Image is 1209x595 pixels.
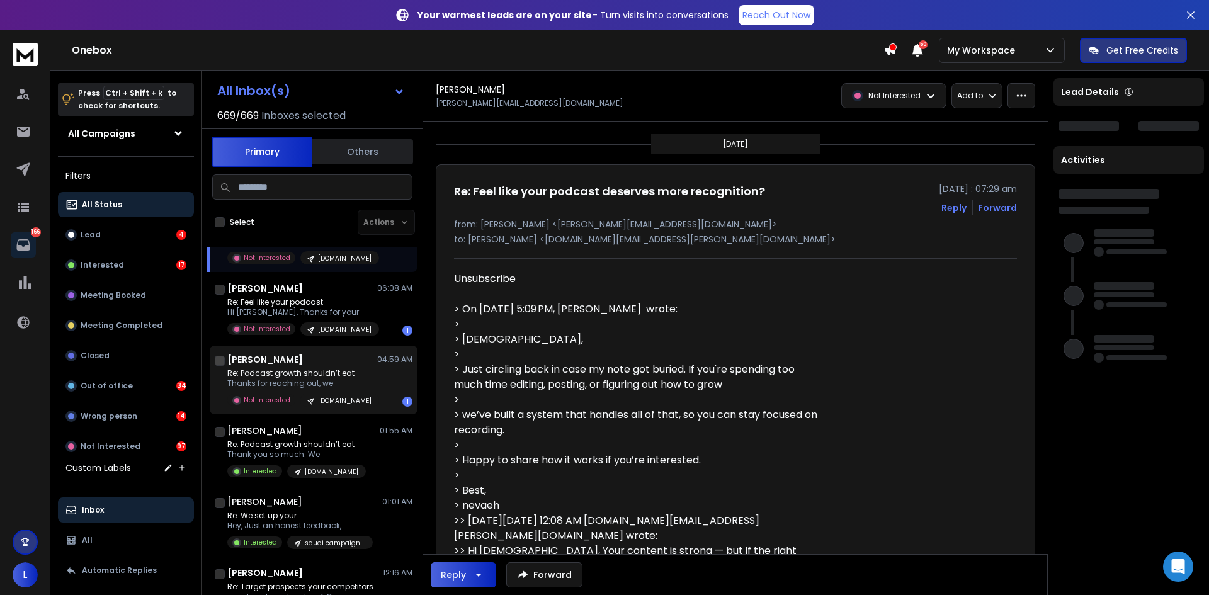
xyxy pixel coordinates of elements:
[58,558,194,583] button: Automatic Replies
[244,395,290,405] p: Not Interested
[244,467,277,476] p: Interested
[957,91,983,101] p: Add to
[81,441,140,451] p: Not Interested
[402,397,412,407] div: 1
[81,230,101,240] p: Lead
[207,78,415,103] button: All Inbox(s)
[244,253,290,263] p: Not Interested
[227,353,303,366] h1: [PERSON_NAME]
[305,538,365,548] p: saudi campaign HealDNS
[941,201,967,214] button: Reply
[417,9,592,21] strong: Your warmest leads are on your site
[380,426,412,436] p: 01:55 AM
[868,91,921,101] p: Not Interested
[227,307,378,317] p: Hi [PERSON_NAME], Thanks for your
[58,222,194,247] button: Lead4
[383,568,412,578] p: 12:16 AM
[82,565,157,575] p: Automatic Replies
[13,562,38,587] button: L
[454,218,1017,230] p: from: [PERSON_NAME] <[PERSON_NAME][EMAIL_ADDRESS][DOMAIN_NAME]>
[1053,146,1204,174] div: Activities
[227,496,302,508] h1: [PERSON_NAME]
[82,200,122,210] p: All Status
[176,381,186,391] div: 34
[978,201,1017,214] div: Forward
[176,260,186,270] div: 17
[227,582,378,592] p: Re: Target prospects your competitors
[318,325,372,334] p: [DOMAIN_NAME]
[176,230,186,240] div: 4
[65,462,131,474] h3: Custom Labels
[318,254,372,263] p: [DOMAIN_NAME]
[81,411,137,421] p: Wrong person
[81,320,162,331] p: Meeting Completed
[217,108,259,123] span: 669 / 669
[58,192,194,217] button: All Status
[217,84,290,97] h1: All Inbox(s)
[739,5,814,25] a: Reach Out Now
[82,535,93,545] p: All
[1163,552,1193,582] div: Open Intercom Messenger
[58,434,194,459] button: Not Interested97
[431,562,496,587] button: Reply
[82,505,104,515] p: Inbox
[212,137,312,167] button: Primary
[506,562,582,587] button: Forward
[227,368,378,378] p: Re: Podcast growth shouldn’t eat
[1061,86,1119,98] p: Lead Details
[227,521,373,531] p: Hey, Just an honest feedback,
[312,138,413,166] button: Others
[58,283,194,308] button: Meeting Booked
[58,497,194,523] button: Inbox
[58,252,194,278] button: Interested17
[227,439,366,450] p: Re: Podcast growth shouldn’t eat
[305,467,358,477] p: [DOMAIN_NAME]
[742,9,810,21] p: Reach Out Now
[227,511,373,521] p: Re: We set up your
[377,354,412,365] p: 04:59 AM
[58,313,194,338] button: Meeting Completed
[417,9,729,21] p: – Turn visits into conversations
[81,381,133,391] p: Out of office
[58,528,194,553] button: All
[947,44,1020,57] p: My Workspace
[72,43,883,58] h1: Onebox
[723,139,748,149] p: [DATE]
[227,378,378,388] p: Thanks for reaching out, we
[13,43,38,66] img: logo
[11,232,36,258] a: 166
[939,183,1017,195] p: [DATE] : 07:29 am
[227,450,366,460] p: Thank you so much. We
[441,569,466,581] div: Reply
[68,127,135,140] h1: All Campaigns
[1080,38,1187,63] button: Get Free Credits
[81,260,124,270] p: Interested
[919,40,928,49] span: 50
[454,233,1017,246] p: to: [PERSON_NAME] <[DOMAIN_NAME][EMAIL_ADDRESS][PERSON_NAME][DOMAIN_NAME]>
[58,404,194,429] button: Wrong person14
[58,373,194,399] button: Out of office34
[436,83,505,96] h1: [PERSON_NAME]
[382,497,412,507] p: 01:01 AM
[81,351,110,361] p: Closed
[78,87,176,112] p: Press to check for shortcuts.
[81,290,146,300] p: Meeting Booked
[227,424,302,437] h1: [PERSON_NAME]
[227,282,303,295] h1: [PERSON_NAME]
[244,324,290,334] p: Not Interested
[227,567,303,579] h1: [PERSON_NAME]
[377,283,412,293] p: 06:08 AM
[176,441,186,451] div: 97
[318,396,372,405] p: [DOMAIN_NAME]
[58,121,194,146] button: All Campaigns
[31,227,41,237] p: 166
[436,98,623,108] p: [PERSON_NAME][EMAIL_ADDRESS][DOMAIN_NAME]
[1106,44,1178,57] p: Get Free Credits
[227,297,378,307] p: Re: Feel like your podcast
[58,167,194,184] h3: Filters
[230,217,254,227] label: Select
[244,538,277,547] p: Interested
